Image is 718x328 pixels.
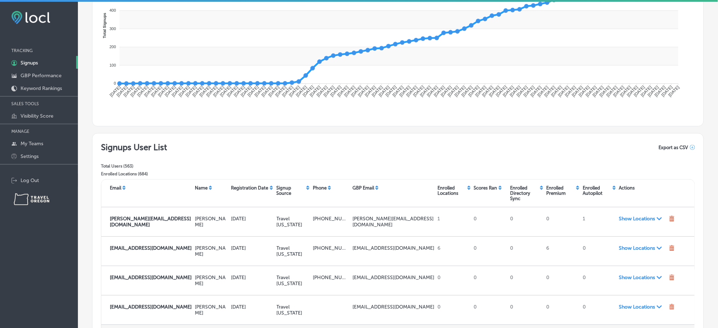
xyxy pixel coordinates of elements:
[21,73,62,79] p: GBP Performance
[21,85,62,91] p: Keyword Rankings
[21,141,43,147] p: My Teams
[109,63,116,67] tspan: 100
[110,275,192,281] strong: [EMAIL_ADDRESS][DOMAIN_NAME]
[626,85,639,98] tspan: [DATE]
[164,85,177,98] tspan: [DATE]
[114,81,116,86] tspan: 0
[313,245,350,251] p: [PHONE_NUMBER]
[110,216,192,228] p: james@zenith-pnw.com
[592,85,605,98] tspan: [DATE]
[419,85,433,98] tspan: [DATE]
[195,185,208,191] p: Name
[195,275,228,287] p: Sally Mackey
[352,185,374,191] p: GBP Email
[619,304,666,310] span: Show Locations
[101,164,167,169] p: Total Users ( 563 )
[240,85,253,98] tspan: [DATE]
[110,245,192,251] p: lily.crisp@juniperpreserve.com
[406,85,419,98] tspan: [DATE]
[543,85,556,98] tspan: [DATE]
[150,85,163,98] tspan: [DATE]
[337,85,350,98] tspan: [DATE]
[378,85,391,98] tspan: [DATE]
[277,216,310,228] p: Travel [US_STATE]
[277,185,305,196] p: Signup Source
[557,85,570,98] tspan: [DATE]
[571,85,584,98] tspan: [DATE]
[654,85,667,98] tspan: [DATE]
[471,301,508,319] div: 0
[309,85,322,98] tspan: [DATE]
[509,85,522,98] tspan: [DATE]
[640,85,653,98] tspan: [DATE]
[316,85,329,98] tspan: [DATE]
[198,85,211,98] tspan: [DATE]
[110,275,192,281] p: amosmcfam@aol.com
[233,85,246,98] tspan: [DATE]
[231,245,274,251] p: [DATE]
[585,85,598,98] tspan: [DATE]
[435,213,471,231] div: 1
[619,245,666,251] span: Show Locations
[530,85,543,98] tspan: [DATE]
[21,113,53,119] p: Visibility Score
[669,216,675,223] span: Remove user from your referral organization.
[507,242,544,260] div: 0
[110,245,192,251] strong: [EMAIL_ADDRESS][DOMAIN_NAME]
[659,145,688,150] span: Export as CSV
[231,216,274,222] p: [DATE]
[295,85,308,98] tspan: [DATE]
[599,85,612,98] tspan: [DATE]
[21,153,39,159] p: Settings
[481,85,494,98] tspan: [DATE]
[21,60,38,66] p: Signups
[21,177,39,183] p: Log Out
[129,85,142,98] tspan: [DATE]
[661,85,674,98] tspan: [DATE]
[352,304,435,310] p: redbandlodge@gmail.com
[247,85,260,98] tspan: [DATE]
[110,304,192,310] strong: [EMAIL_ADDRESS][DOMAIN_NAME]
[435,301,471,319] div: 0
[302,85,315,98] tspan: [DATE]
[507,301,544,319] div: 0
[612,85,626,98] tspan: [DATE]
[11,11,50,24] img: fda3e92497d09a02dc62c9cd864e3231.png
[426,85,439,98] tspan: [DATE]
[544,213,580,231] div: 0
[313,275,350,281] p: [PHONE_NUMBER]
[231,304,274,310] p: [DATE]
[606,85,619,98] tspan: [DATE]
[157,85,170,98] tspan: [DATE]
[468,85,481,98] tspan: [DATE]
[669,245,675,252] span: Remove user from your referral organization.
[523,85,536,98] tspan: [DATE]
[136,85,149,98] tspan: [DATE]
[231,185,268,191] p: Registration Date
[109,45,116,49] tspan: 200
[435,272,471,289] div: 0
[219,85,232,98] tspan: [DATE]
[274,85,287,98] tspan: [DATE]
[352,245,435,251] p: lily.crisp@juniperpreserve.com
[329,85,343,98] tspan: [DATE]
[460,85,474,98] tspan: [DATE]
[471,242,508,260] div: 0
[398,85,412,98] tspan: [DATE]
[277,275,310,287] p: Travel [US_STATE]
[474,85,487,98] tspan: [DATE]
[578,85,591,98] tspan: [DATE]
[471,272,508,289] div: 0
[123,85,136,98] tspan: [DATE]
[357,85,370,98] tspan: [DATE]
[544,272,580,289] div: 0
[205,85,219,98] tspan: [DATE]
[669,275,675,282] span: Remove user from your referral organization.
[212,85,225,98] tspan: [DATE]
[267,85,281,98] tspan: [DATE]
[474,185,497,191] p: Scores Ran
[537,85,550,98] tspan: [DATE]
[313,216,350,222] p: [PHONE_NUMBER]
[192,85,205,98] tspan: [DATE]
[447,85,460,98] tspan: [DATE]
